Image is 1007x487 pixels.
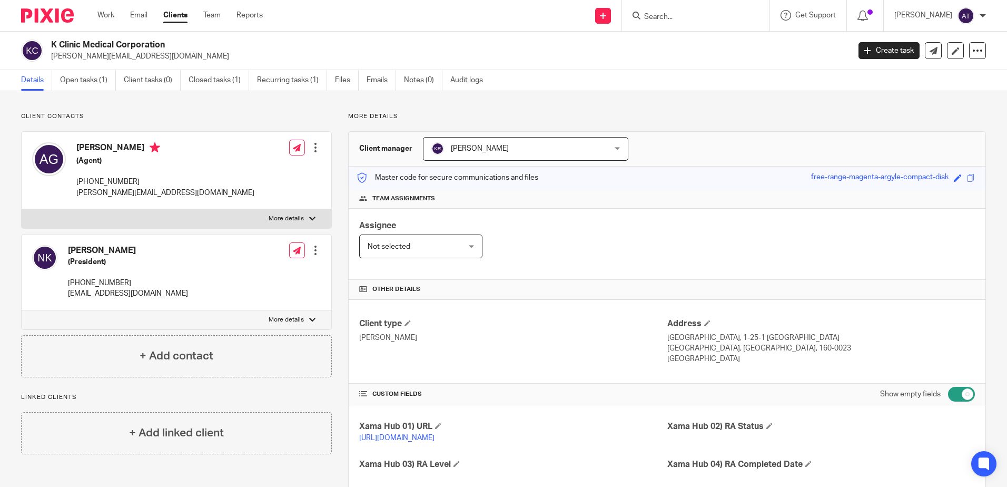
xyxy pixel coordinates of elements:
span: Get Support [795,12,836,19]
a: Email [130,10,147,21]
i: Primary [150,142,160,153]
p: More details [348,112,986,121]
h5: (Agent) [76,155,254,166]
span: Assignee [359,221,396,230]
h4: Address [667,318,975,329]
a: Clients [163,10,187,21]
a: Details [21,70,52,91]
p: [PHONE_NUMBER] [76,177,254,187]
span: Other details [372,285,420,294]
a: Create task [858,42,920,59]
p: Master code for secure communications and files [357,172,538,183]
h4: Xama Hub 03) RA Level [359,459,667,470]
h4: [PERSON_NAME] [76,142,254,155]
a: Reports [236,10,263,21]
span: [PERSON_NAME] [451,145,509,152]
span: Team assignments [372,194,435,203]
input: Search [643,13,738,22]
img: Pixie [21,8,74,23]
a: Files [335,70,359,91]
p: Client contacts [21,112,332,121]
h4: Xama Hub 02) RA Status [667,421,975,432]
p: More details [269,215,304,223]
a: [URL][DOMAIN_NAME] [359,434,435,442]
div: free-range-magenta-argyle-compact-disk [811,172,949,184]
a: Work [97,10,114,21]
a: Audit logs [450,70,491,91]
a: Recurring tasks (1) [257,70,327,91]
a: Client tasks (0) [124,70,181,91]
p: [PHONE_NUMBER] [68,278,188,288]
h4: + Add contact [140,348,213,364]
a: Open tasks (1) [60,70,116,91]
img: svg%3E [21,40,43,62]
p: [GEOGRAPHIC_DATA], [GEOGRAPHIC_DATA], 160-0023 [667,343,975,354]
h4: CUSTOM FIELDS [359,390,667,398]
p: [GEOGRAPHIC_DATA] [667,354,975,364]
span: Not selected [368,243,410,250]
img: svg%3E [431,142,444,155]
a: Emails [367,70,396,91]
a: Closed tasks (1) [189,70,249,91]
p: [PERSON_NAME] [894,10,952,21]
p: [EMAIL_ADDRESS][DOMAIN_NAME] [68,288,188,299]
img: svg%3E [957,7,974,24]
h3: Client manager [359,143,412,154]
p: Linked clients [21,393,332,402]
h4: Client type [359,318,667,329]
p: [GEOGRAPHIC_DATA], 1-25-1 [GEOGRAPHIC_DATA] [667,333,975,343]
a: Notes (0) [404,70,442,91]
h4: Xama Hub 04) RA Completed Date [667,459,975,470]
p: [PERSON_NAME] [359,333,667,343]
h4: Xama Hub 01) URL [359,421,667,432]
label: Show empty fields [880,389,941,400]
h5: (President) [68,257,188,267]
img: svg%3E [32,142,66,176]
h2: K Clinic Medical Corporation [51,40,684,51]
img: svg%3E [32,245,57,270]
p: [PERSON_NAME][EMAIL_ADDRESS][DOMAIN_NAME] [76,188,254,198]
h4: + Add linked client [129,425,224,441]
p: [PERSON_NAME][EMAIL_ADDRESS][DOMAIN_NAME] [51,51,843,62]
a: Team [203,10,221,21]
p: More details [269,316,304,324]
h4: [PERSON_NAME] [68,245,188,256]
